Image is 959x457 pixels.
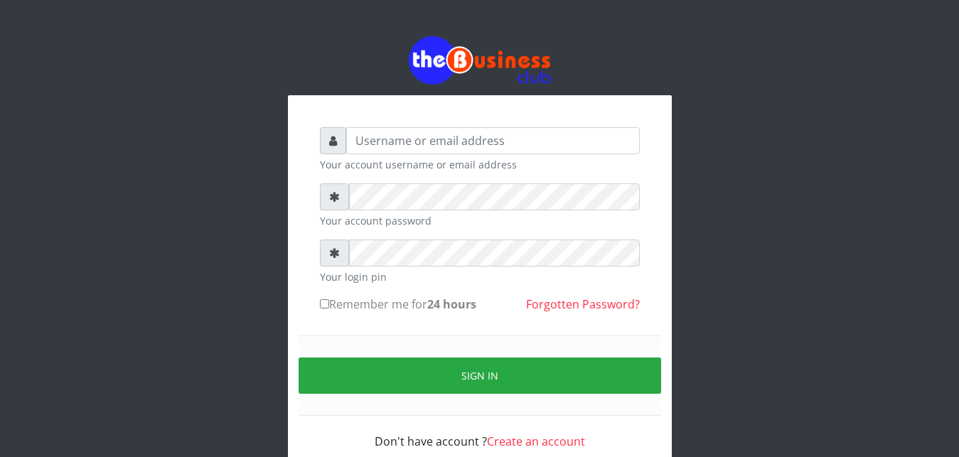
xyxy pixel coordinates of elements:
[346,127,640,154] input: Username or email address
[320,213,640,228] small: Your account password
[487,434,585,449] a: Create an account
[526,296,640,312] a: Forgotten Password?
[320,296,476,313] label: Remember me for
[299,357,661,394] button: Sign in
[320,416,640,450] div: Don't have account ?
[320,157,640,172] small: Your account username or email address
[427,296,476,312] b: 24 hours
[320,299,329,308] input: Remember me for24 hours
[320,269,640,284] small: Your login pin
